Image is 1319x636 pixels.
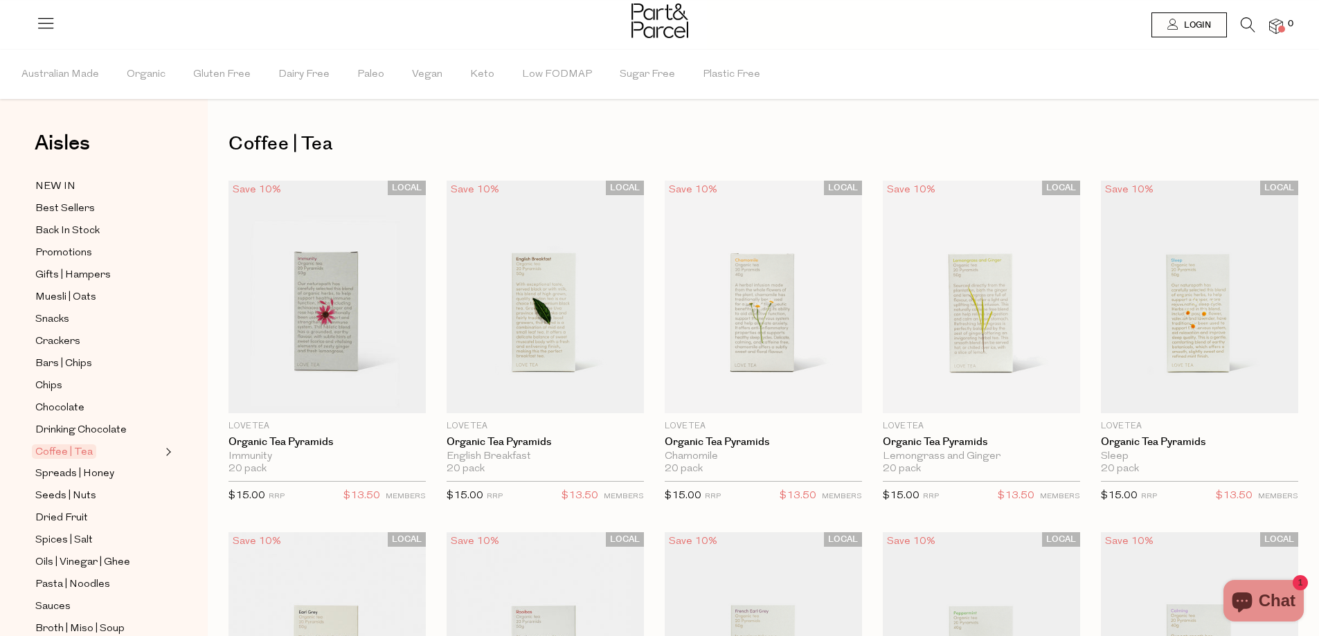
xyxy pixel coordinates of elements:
small: RRP [487,493,503,500]
span: Australian Made [21,51,99,99]
span: NEW IN [35,179,75,195]
a: Organic Tea Pyramids [228,436,426,448]
a: Aisles [35,133,90,167]
div: English Breakfast [447,451,644,463]
span: $15.00 [665,491,701,501]
span: Crackers [35,334,80,350]
div: Save 10% [1101,181,1158,199]
div: Lemongrass and Ginger [883,451,1080,463]
span: Seeds | Nuts [35,488,96,505]
a: Pasta | Noodles [35,576,161,593]
span: 20 pack [883,463,921,475]
small: RRP [705,493,721,500]
span: Keto [470,51,494,99]
div: Save 10% [883,181,940,199]
span: $15.00 [1101,491,1138,501]
span: Snacks [35,311,69,328]
small: MEMBERS [822,493,862,500]
a: Promotions [35,244,161,262]
a: Gifts | Hampers [35,266,161,284]
inbox-online-store-chat: Shopify online store chat [1219,580,1308,625]
a: Snacks [35,311,161,328]
span: Spices | Salt [35,532,93,549]
small: MEMBERS [386,493,426,500]
span: LOCAL [824,532,862,547]
span: Plastic Free [703,51,760,99]
a: Organic Tea Pyramids [447,436,644,448]
span: Dried Fruit [35,510,88,527]
span: Spreads | Honey [35,466,114,482]
span: Paleo [357,51,384,99]
a: Organic Tea Pyramids [1101,436,1298,448]
p: Love Tea [1101,420,1298,433]
small: MEMBERS [1040,493,1080,500]
span: Chocolate [35,400,84,417]
p: Love Tea [665,420,862,433]
span: Sauces [35,599,71,615]
img: Organic Tea Pyramids [1101,181,1298,413]
small: RRP [923,493,939,500]
span: Dairy Free [278,51,330,99]
a: Sauces [35,598,161,615]
a: Crackers [35,333,161,350]
a: Spices | Salt [35,531,161,549]
a: Organic Tea Pyramids [665,436,862,448]
img: Organic Tea Pyramids [883,181,1080,413]
span: LOCAL [824,181,862,195]
span: $13.50 [1216,487,1253,505]
span: Login [1181,19,1211,31]
span: Drinking Chocolate [35,422,127,439]
p: Love Tea [228,420,426,433]
small: MEMBERS [1258,493,1298,500]
span: $13.50 [343,487,380,505]
span: 20 pack [1101,463,1139,475]
a: Muesli | Oats [35,289,161,306]
a: Organic Tea Pyramids [883,436,1080,448]
span: Organic [127,51,165,99]
span: Sugar Free [620,51,675,99]
a: Spreads | Honey [35,465,161,482]
div: Sleep [1101,451,1298,463]
span: 20 pack [665,463,703,475]
span: $15.00 [228,491,265,501]
h1: Coffee | Tea [228,128,1298,160]
a: NEW IN [35,178,161,195]
span: LOCAL [606,181,644,195]
div: Save 10% [447,532,503,551]
span: Gluten Free [193,51,251,99]
a: Back In Stock [35,222,161,239]
span: Pasta | Noodles [35,576,110,593]
div: Save 10% [883,532,940,551]
a: Chips [35,377,161,394]
span: LOCAL [1042,532,1080,547]
div: Save 10% [228,181,285,199]
a: Dried Fruit [35,509,161,527]
a: Login [1151,12,1227,37]
p: Love Tea [883,420,1080,433]
div: Save 10% [1101,532,1158,551]
span: Vegan [412,51,442,99]
span: Aisles [35,128,90,158]
span: 0 [1284,18,1297,30]
span: Oils | Vinegar | Ghee [35,554,130,571]
span: $13.50 [562,487,598,505]
span: Promotions [35,245,92,262]
small: RRP [269,493,285,500]
div: Save 10% [228,532,285,551]
div: Chamomile [665,451,862,463]
span: Chips [35,378,62,394]
span: LOCAL [388,532,426,547]
span: Low FODMAP [522,51,592,99]
a: Bars | Chips [35,355,161,372]
span: LOCAL [1042,181,1080,195]
a: 0 [1269,19,1283,33]
img: Organic Tea Pyramids [665,181,862,413]
span: LOCAL [388,181,426,195]
span: LOCAL [606,532,644,547]
div: Immunity [228,451,426,463]
a: Oils | Vinegar | Ghee [35,554,161,571]
a: Coffee | Tea [35,444,161,460]
span: LOCAL [1260,181,1298,195]
span: Bars | Chips [35,356,92,372]
img: Part&Parcel [631,3,688,38]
